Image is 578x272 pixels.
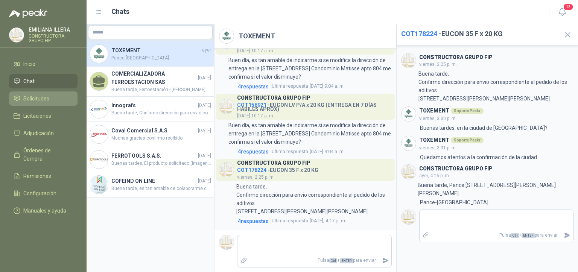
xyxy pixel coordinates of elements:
[111,152,196,160] h4: FERROTOOLS S.A.S.
[9,169,78,183] a: Remisiones
[111,135,211,142] span: Muchas gracias confirmo recibido.
[198,74,211,82] span: [DATE]
[340,258,353,263] span: ENTER
[236,182,391,216] p: Buena tarde, Confirmo dirección para envio correspondiente al pedido de los aditivos. [STREET_ADD...
[9,57,78,71] a: Inicio
[402,210,416,224] img: Company Logo
[419,145,457,150] span: viernes, 3:31 p. m.
[555,5,569,19] button: 13
[402,53,416,68] img: Company Logo
[419,55,493,59] h3: CONSTRUCTORA GRUPO FIP
[228,56,391,81] p: Buen día, es tan amable de indicarme si se modifica la dirección de entrega en la [STREET_ADDRESS...
[9,9,47,18] img: Logo peakr
[87,122,214,147] a: Company LogoCoval Comercial S.A.S[DATE]Muchas gracias confirmo recibido.
[237,48,274,53] span: [DATE] 10:17 a. m.
[9,143,78,166] a: Órdenes de Compra
[237,165,318,172] h4: - EUCON 35 F x 20 KG
[90,45,108,63] img: Company Logo
[272,148,345,155] span: [DATE] 9:04 a. m.
[23,60,35,68] span: Inicio
[87,67,214,97] a: COMERCIALIZADORA FERROESTACION SAS[DATE]Buena tarde, Ferroestación - [PERSON_NAME] comedidamente ...
[563,3,573,11] span: 13
[236,82,392,91] a: 4respuestasUltima respuesta[DATE] 9:04 a. m.
[272,82,308,90] span: Ultima respuesta
[272,217,346,225] span: [DATE], 4:17 p. m.
[23,172,51,180] span: Remisiones
[432,229,561,242] p: Pulsa + para enviar
[198,152,211,160] span: [DATE]
[238,82,269,91] span: 4 respuesta s
[90,150,108,169] img: Company Logo
[451,137,484,143] div: Soporte Peakr
[111,109,211,117] span: Buena tarde, Confirmo dirección para envio correspondiente al pedido de las banderas. [STREET_ADD...
[419,109,449,113] h3: TOXEMENT
[9,28,24,42] img: Company Logo
[87,41,214,67] a: Company LogoTOXEMENTayerPance-[GEOGRAPHIC_DATA]
[237,113,274,119] span: [DATE] 10:17 a. m.
[451,108,484,114] div: Soporte Peakr
[111,185,211,192] span: Buena tarde, es tan amable de colaborarme cotizando este producto este es el que se requiere en o...
[87,97,214,122] a: Company LogoInnografs[DATE]Buena tarde, Confirmo dirección para envio correspondiente al pedido d...
[219,29,234,43] img: Company Logo
[111,160,211,167] span: Buenas tardes; El producto solicitado (Imagen que adjuntaron) se encuentra en desabastecimiento p...
[87,147,214,172] a: Company LogoFERROTOOLS S.A.S.[DATE]Buenas tardes; El producto solicitado (Imagen que adjuntaron) ...
[237,175,275,180] span: viernes, 2:25 p. m.
[9,109,78,123] a: Licitaciones
[228,121,391,146] p: Buen día, es tan amable de indicarme si se modifica la dirección de entrega en la [STREET_ADDRESS...
[237,167,266,173] span: COT178224
[87,172,214,198] a: Company LogoCOFEIND ON LINE[DATE]Buena tarde, es tan amable de colaborarme cotizando este product...
[420,198,488,207] p: Pance-[GEOGRAPHIC_DATA]
[238,147,269,156] span: 4 respuesta s
[419,167,493,171] h3: CONSTRUCTORA GRUPO FIP
[250,254,379,267] p: Pulsa + para enviar
[23,207,66,215] span: Manuales y ayuda
[23,77,35,85] span: Chat
[111,46,201,55] h4: TOXEMENT
[90,125,108,143] img: Company Logo
[401,29,557,39] h2: - EUCON 35 F x 20 KG
[238,217,269,225] span: 4 respuesta s
[272,82,345,90] span: [DATE] 9:04 a. m.
[111,55,211,62] span: Pance-[GEOGRAPHIC_DATA]
[9,74,78,88] a: Chat
[29,27,78,32] p: EMILIANA ILLERA
[236,147,392,156] a: 4respuestasUltima respuesta[DATE] 9:04 a. m.
[198,102,211,109] span: [DATE]
[111,6,129,17] h1: Chats
[111,177,196,185] h4: COFEIND ON LINE
[219,235,234,249] img: Company Logo
[511,233,519,238] span: Ctrl
[420,153,537,161] p: Quedamos atentos a la confirmación de la ciudad
[418,70,573,103] p: Buena tarde, Confirmo dirección para envio correspondiente al pedido de los aditivos. [STREET_ADD...
[198,178,211,185] span: [DATE]
[237,96,310,100] h3: CONSTRUCTORA GRUPO FIP
[9,186,78,201] a: Configuración
[237,100,392,111] h4: - EUCON LV P/A x 20 KG (ENTREGA EN 7 DÍAS HÁBILES APROX)
[419,62,457,67] span: viernes, 2:25 p. m.
[522,233,535,238] span: ENTER
[420,124,548,132] p: Buenas tardes, en la ciudad de [GEOGRAPHIC_DATA]?
[420,229,432,242] label: Adjuntar archivos
[272,217,308,225] span: Ultima respuesta
[419,138,449,142] h3: TOXEMENT
[23,146,70,163] span: Órdenes de Compra
[9,91,78,106] a: Solicitudes
[379,254,391,267] button: Enviar
[9,204,78,218] a: Manuales y ayuda
[237,102,266,108] span: COT158921
[202,47,211,54] span: ayer
[419,173,450,178] span: ayer, 4:16 p. m.
[111,101,196,109] h4: Innografs
[418,181,573,198] p: Buena tarde, Pance [STREET_ADDRESS][PERSON_NAME][PERSON_NAME]
[111,126,196,135] h4: Coval Comercial S.A.S
[9,126,78,140] a: Adjudicación
[219,163,234,177] img: Company Logo
[198,127,211,134] span: [DATE]
[219,99,234,114] img: Company Logo
[402,136,416,150] img: Company Logo
[402,107,416,121] img: Company Logo
[402,165,416,179] img: Company Logo
[237,254,250,267] label: Adjuntar archivos
[90,176,108,194] img: Company Logo
[23,189,56,198] span: Configuración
